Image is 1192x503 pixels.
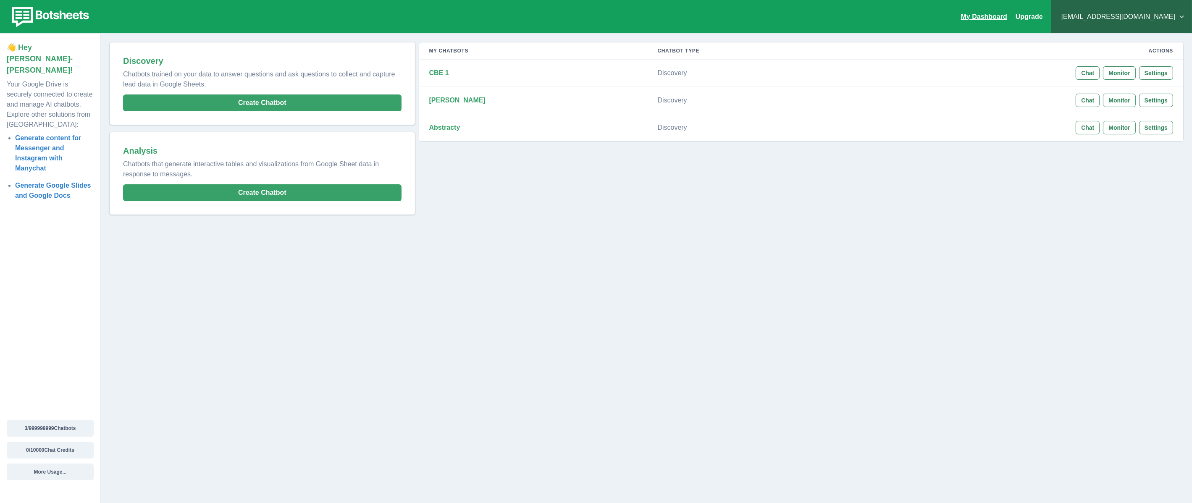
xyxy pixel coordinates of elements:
[1058,8,1185,25] button: [EMAIL_ADDRESS][DOMAIN_NAME]
[7,76,94,130] p: Your Google Drive is securely connected to create and manage AI chatbots. Explore other solutions...
[1139,66,1173,80] button: Settings
[7,42,94,76] p: 👋 Hey [PERSON_NAME]-[PERSON_NAME]!
[1103,94,1135,107] button: Monitor
[1139,121,1173,134] button: Settings
[123,156,402,179] p: Chatbots that generate interactive tables and visualizations from Google Sheet data in response t...
[1076,94,1100,107] button: Chat
[123,94,402,111] button: Create Chatbot
[1139,94,1173,107] button: Settings
[1016,13,1043,20] a: Upgrade
[961,13,1007,20] a: My Dashboard
[429,97,486,104] strong: [PERSON_NAME]
[15,182,91,199] a: Generate Google Slides and Google Docs
[657,123,822,132] p: Discovery
[1076,121,1100,134] button: Chat
[7,464,94,480] button: More Usage...
[657,69,822,77] p: Discovery
[7,442,94,458] button: 0/10000Chat Credits
[123,184,402,201] button: Create Chatbot
[123,146,402,156] h2: Analysis
[429,124,460,131] strong: Abstracty
[123,56,402,66] h2: Discovery
[419,42,648,60] th: My Chatbots
[7,420,94,437] button: 3/999999999Chatbots
[15,134,81,172] a: Generate content for Messenger and Instagram with Manychat
[429,69,449,76] strong: CBE 1
[123,66,402,89] p: Chatbots trained on your data to answer questions and ask questions to collect and capture lead d...
[832,42,1183,60] th: Actions
[647,42,832,60] th: Chatbot Type
[657,96,822,105] p: Discovery
[1103,66,1135,80] button: Monitor
[1103,121,1135,134] button: Monitor
[1076,66,1100,80] button: Chat
[7,5,92,29] img: botsheets-logo.png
